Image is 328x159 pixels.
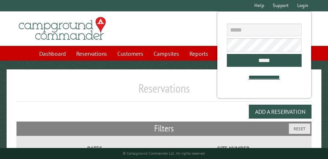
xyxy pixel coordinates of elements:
small: © Campground Commander LLC. All rights reserved. [123,151,206,156]
a: Campsites [149,47,184,61]
button: Add a Reservation [249,105,312,119]
button: Reset [289,123,310,134]
a: Customers [113,47,148,61]
label: Site Number [165,144,302,153]
h1: Reservations [16,81,312,101]
a: Reservations [72,47,111,61]
img: Campground Commander [16,14,108,43]
h2: Filters [16,122,312,135]
a: Reports [185,47,213,61]
a: Dashboard [35,47,70,61]
a: Account [214,47,242,61]
label: Dates [26,144,163,153]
